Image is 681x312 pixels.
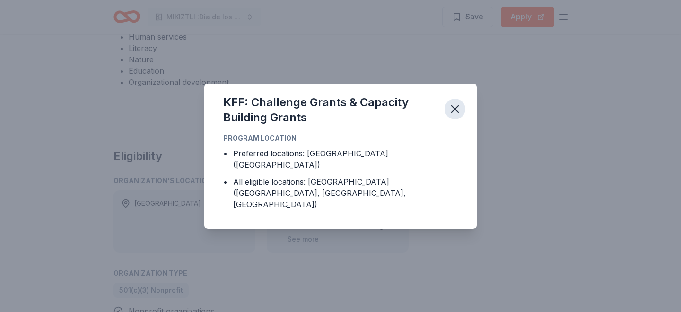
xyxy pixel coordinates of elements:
div: Program Location [223,133,458,144]
div: KFF: Challenge Grants & Capacity Building Grants [223,95,437,125]
div: • [223,148,227,159]
div: All eligible locations: [GEOGRAPHIC_DATA] ([GEOGRAPHIC_DATA], [GEOGRAPHIC_DATA], [GEOGRAPHIC_DATA]) [233,176,458,210]
div: Preferred locations: [GEOGRAPHIC_DATA] ([GEOGRAPHIC_DATA]) [233,148,458,170]
div: • [223,176,227,187]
